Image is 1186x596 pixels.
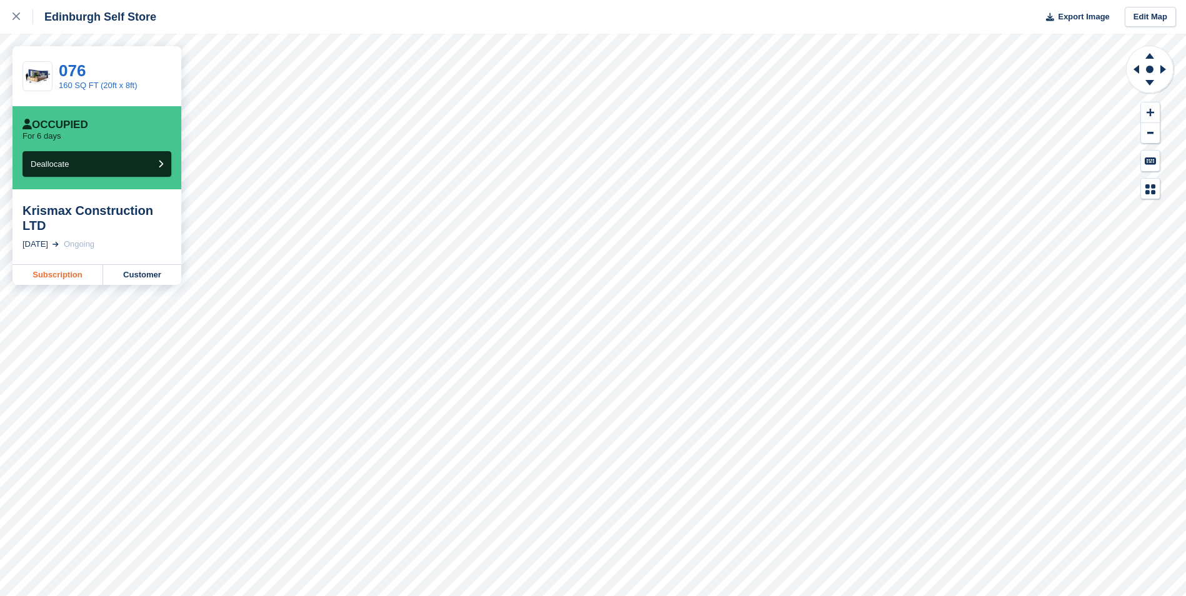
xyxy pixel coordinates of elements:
[23,131,61,141] p: For 6 days
[59,81,137,90] a: 160 SQ FT (20ft x 8ft)
[23,203,171,233] div: Krismax Construction LTD
[1141,151,1160,171] button: Keyboard Shortcuts
[1125,7,1176,27] a: Edit Map
[53,242,59,247] img: arrow-right-light-icn-cde0832a797a2874e46488d9cf13f60e5c3a73dbe684e267c42b8395dfbc2abf.svg
[23,151,171,177] button: Deallocate
[33,9,156,24] div: Edinburgh Self Store
[1058,11,1109,23] span: Export Image
[23,119,88,131] div: Occupied
[13,265,103,285] a: Subscription
[59,61,86,80] a: 076
[31,159,69,169] span: Deallocate
[23,238,48,251] div: [DATE]
[1038,7,1110,27] button: Export Image
[64,238,94,251] div: Ongoing
[1141,179,1160,199] button: Map Legend
[1141,102,1160,123] button: Zoom In
[103,265,181,285] a: Customer
[23,66,52,87] img: 20-ft-container%20(29).jpg
[1141,123,1160,144] button: Zoom Out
